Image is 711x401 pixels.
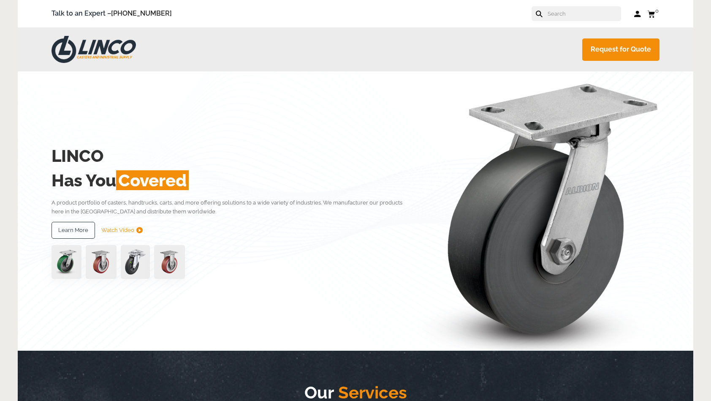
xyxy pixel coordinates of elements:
a: [PHONE_NUMBER] [111,9,172,17]
h2: Has You [52,168,415,193]
p: A product portfolio of casters, handtrucks, carts, and more offering solutions to a wide variety ... [52,198,415,216]
input: Search [547,6,621,21]
span: Covered [116,170,189,190]
img: LINCO CASTERS & INDUSTRIAL SUPPLY [52,36,136,63]
img: capture-59611-removebg-preview-1.png [86,245,117,279]
a: Learn More [52,222,95,239]
a: Request for Quote [582,38,659,61]
img: linco_caster [417,71,659,351]
a: Log in [634,10,641,18]
img: capture-59611-removebg-preview-1.png [154,245,185,279]
img: lvwpp200rst849959jpg-30522-removebg-preview-1.png [121,245,149,279]
img: pn3orx8a-94725-1-1-.png [52,245,81,279]
a: 0 [647,8,659,19]
span: Talk to an Expert – [52,8,172,19]
img: subtract.png [136,227,143,233]
a: Watch Video [101,222,143,239]
h2: LINCO [52,144,415,168]
span: 0 [655,8,659,14]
